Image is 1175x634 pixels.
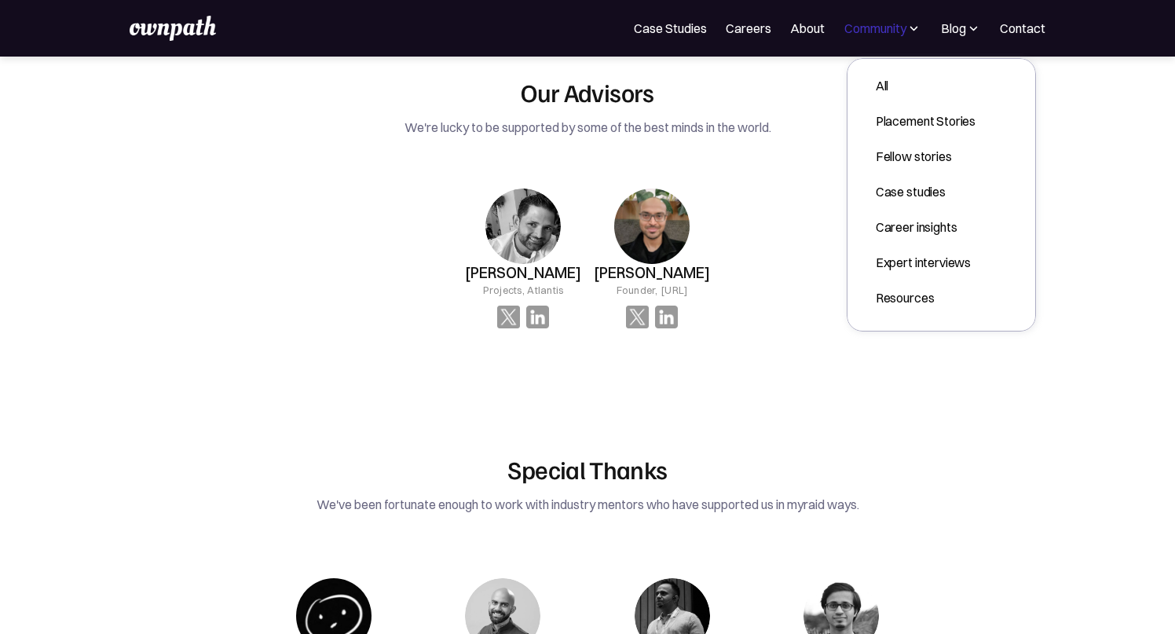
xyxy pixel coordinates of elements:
[726,19,771,38] a: Careers
[844,19,921,38] div: Community
[876,147,976,166] div: Fellow stories
[790,19,825,38] a: About
[863,248,988,277] a: Expert interviews
[594,264,710,282] h3: [PERSON_NAME]
[483,282,564,298] div: Projects, Atlantis
[634,19,707,38] a: Case Studies
[465,264,581,282] h3: [PERSON_NAME]
[876,182,976,201] div: Case studies
[847,58,1036,332] nav: Blog
[876,253,976,272] div: Expert interviews
[844,19,906,38] div: Community
[218,454,957,484] h2: Special Thanks
[863,213,988,241] a: Career insights
[617,282,688,298] div: Founder, [URL]
[876,112,976,130] div: Placement Stories
[863,284,988,312] a: Resources
[863,178,988,206] a: Case studies
[228,77,947,107] h2: Our Advisors
[218,493,957,515] div: We've been fortunate enough to work with industry mentors who have supported us in myraid ways.
[1000,19,1045,38] a: Contact
[940,19,981,38] div: Blog
[876,288,976,307] div: Resources
[941,19,966,38] div: Blog
[863,142,988,170] a: Fellow stories
[863,107,988,135] a: Placement Stories
[863,71,988,100] a: All
[876,76,976,95] div: All
[228,116,947,138] div: We're lucky to be supported by some of the best minds in the world.
[876,218,976,236] div: Career insights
